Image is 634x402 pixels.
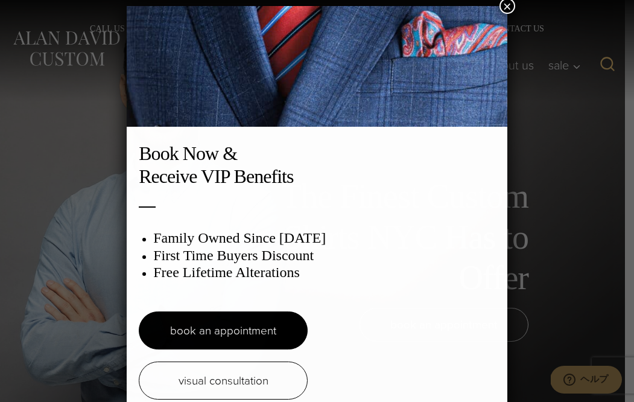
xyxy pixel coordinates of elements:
[139,142,495,188] h2: Book Now & Receive VIP Benefits
[139,362,308,400] a: visual consultation
[139,311,308,349] a: book an appointment
[153,264,495,281] h3: Free Lifetime Alterations
[30,8,58,19] span: ヘルプ
[153,247,495,264] h3: First Time Buyers Discount
[153,229,495,247] h3: Family Owned Since [DATE]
